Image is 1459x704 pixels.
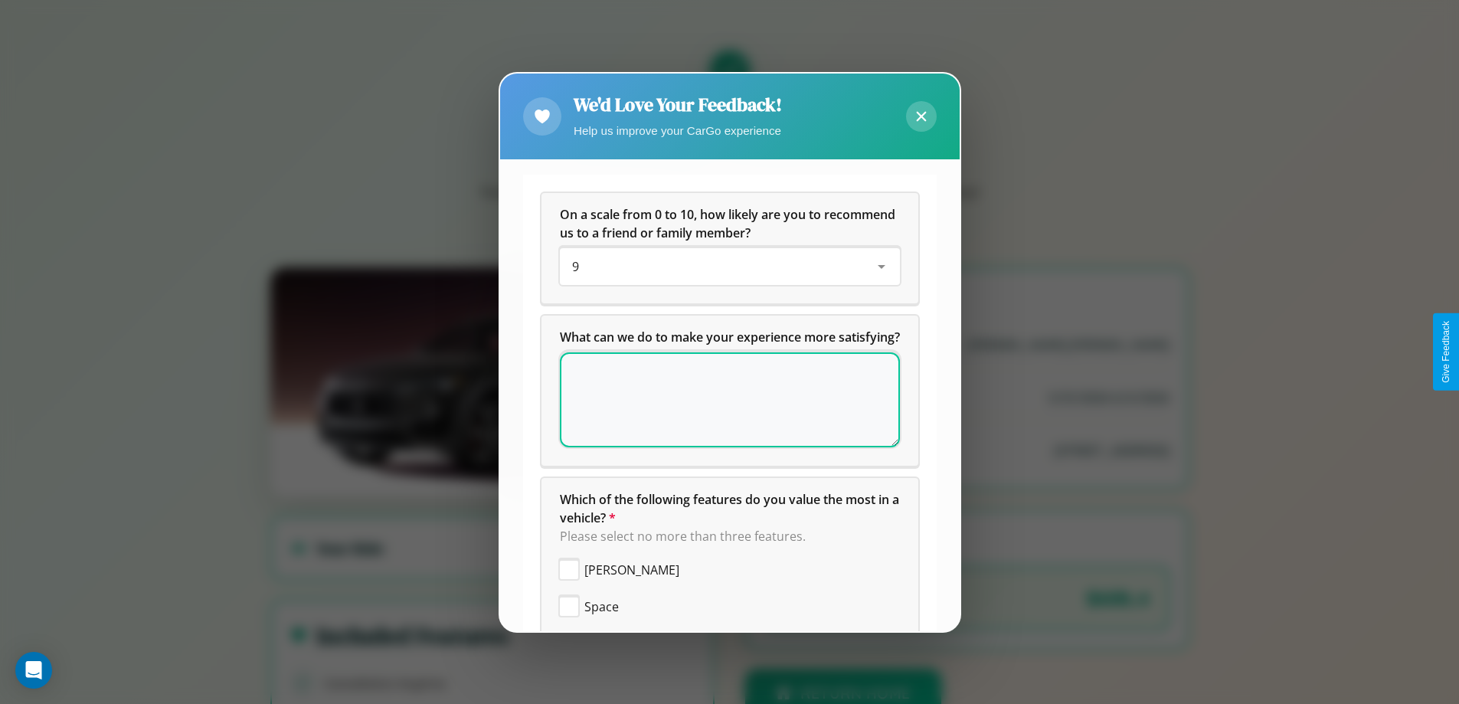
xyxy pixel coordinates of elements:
span: On a scale from 0 to 10, how likely are you to recommend us to a friend or family member? [560,206,898,241]
div: On a scale from 0 to 10, how likely are you to recommend us to a friend or family member? [541,193,918,303]
span: Please select no more than three features. [560,528,806,545]
div: Open Intercom Messenger [15,652,52,689]
span: What can we do to make your experience more satisfying? [560,329,900,345]
span: Which of the following features do you value the most in a vehicle? [560,491,902,526]
span: 9 [572,258,579,275]
div: Give Feedback [1441,321,1451,383]
h2: We'd Love Your Feedback! [574,92,782,117]
span: [PERSON_NAME] [584,561,679,579]
div: On a scale from 0 to 10, how likely are you to recommend us to a friend or family member? [560,248,900,285]
span: Space [584,598,619,616]
h5: On a scale from 0 to 10, how likely are you to recommend us to a friend or family member? [560,205,900,242]
p: Help us improve your CarGo experience [574,120,782,141]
